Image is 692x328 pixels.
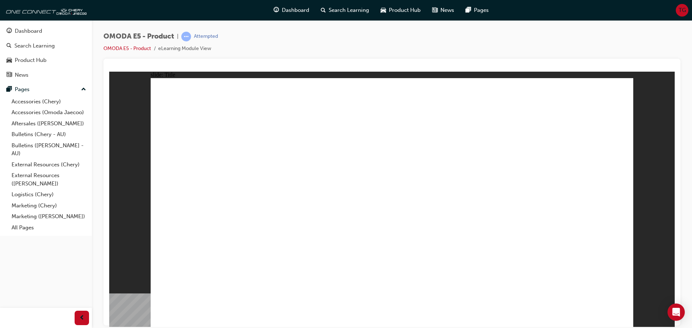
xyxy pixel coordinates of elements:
[103,32,174,41] span: OMODA E5 - Product
[181,32,191,41] span: learningRecordVerb_ATTEMPT-icon
[282,6,309,14] span: Dashboard
[9,200,89,211] a: Marketing (Chery)
[9,170,89,189] a: External Resources ([PERSON_NAME])
[9,159,89,170] a: External Resources (Chery)
[15,85,30,94] div: Pages
[9,140,89,159] a: Bulletins ([PERSON_NAME] - AU)
[15,71,28,79] div: News
[440,6,454,14] span: News
[3,54,89,67] a: Product Hub
[9,211,89,222] a: Marketing ([PERSON_NAME])
[3,83,89,96] button: Pages
[6,28,12,35] span: guage-icon
[9,118,89,129] a: Aftersales ([PERSON_NAME])
[79,314,85,323] span: prev-icon
[6,57,12,64] span: car-icon
[15,56,46,64] div: Product Hub
[9,107,89,118] a: Accessories (Omoda Jaecoo)
[274,6,279,15] span: guage-icon
[3,39,89,53] a: Search Learning
[6,43,12,49] span: search-icon
[6,72,12,78] span: news-icon
[375,3,426,18] a: car-iconProduct Hub
[389,6,421,14] span: Product Hub
[466,6,471,15] span: pages-icon
[15,27,42,35] div: Dashboard
[14,42,55,50] div: Search Learning
[676,4,688,17] button: TG
[3,24,89,38] a: Dashboard
[679,6,686,14] span: TG
[268,3,315,18] a: guage-iconDashboard
[432,6,438,15] span: news-icon
[381,6,386,15] span: car-icon
[329,6,369,14] span: Search Learning
[81,85,86,94] span: up-icon
[474,6,489,14] span: Pages
[4,3,86,17] img: oneconnect
[158,45,211,53] li: eLearning Module View
[321,6,326,15] span: search-icon
[9,129,89,140] a: Bulletins (Chery - AU)
[3,23,89,83] button: DashboardSearch LearningProduct HubNews
[103,45,151,51] a: OMODA E5 - Product
[194,33,218,40] div: Attempted
[3,68,89,82] a: News
[9,189,89,200] a: Logistics (Chery)
[177,32,178,41] span: |
[315,3,375,18] a: search-iconSearch Learning
[426,3,460,18] a: news-iconNews
[9,222,89,233] a: All Pages
[9,96,89,107] a: Accessories (Chery)
[460,3,494,18] a: pages-iconPages
[667,304,685,321] div: Open Intercom Messenger
[6,86,12,93] span: pages-icon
